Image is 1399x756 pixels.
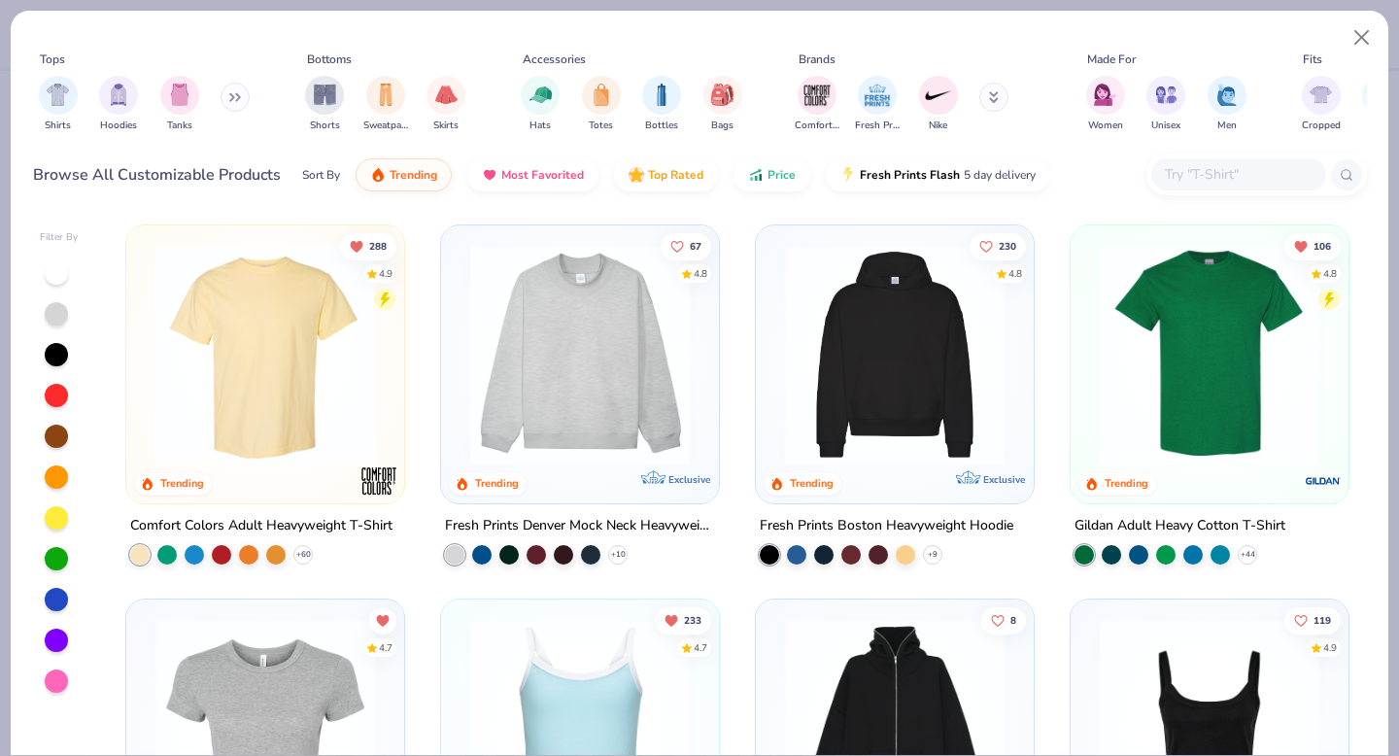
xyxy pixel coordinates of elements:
span: Fresh Prints [855,119,900,133]
button: filter button [795,76,839,133]
button: filter button [305,76,344,133]
div: Bottoms [307,51,352,68]
span: Price [768,167,796,183]
div: 4.7 [380,640,393,655]
span: 67 [690,241,701,251]
span: 8 [1010,615,1016,625]
img: flash.gif [840,167,856,183]
div: filter for Hoodies [99,76,138,133]
button: Like [970,232,1026,259]
span: Comfort Colors [795,119,839,133]
img: Tanks Image [169,84,190,106]
div: Accessories [523,51,586,68]
span: 288 [370,241,388,251]
div: filter for Cropped [1302,76,1341,133]
img: Comfort Colors Image [802,81,832,110]
span: Women [1088,119,1123,133]
button: Like [981,606,1026,634]
button: Close [1344,19,1381,56]
div: filter for Totes [582,76,621,133]
button: filter button [1208,76,1246,133]
img: Gildan logo [1303,462,1342,500]
img: a90f7c54-8796-4cb2-9d6e-4e9644cfe0fe [699,245,938,464]
div: 4.8 [1323,266,1337,281]
img: Shirts Image [47,84,69,106]
div: filter for Bottles [642,76,681,133]
div: 4.9 [1323,640,1337,655]
button: Most Favorited [467,158,598,191]
div: Fresh Prints Boston Heavyweight Hoodie [760,514,1013,538]
div: filter for Fresh Prints [855,76,900,133]
div: filter for Bags [703,76,742,133]
span: Hoodies [100,119,137,133]
img: Bags Image [711,84,733,106]
span: + 10 [611,549,626,561]
div: filter for Sweatpants [363,76,408,133]
span: Shorts [310,119,340,133]
div: Fresh Prints Denver Mock Neck Heavyweight Sweatshirt [445,514,715,538]
button: filter button [99,76,138,133]
div: 4.8 [1008,266,1022,281]
div: Made For [1087,51,1136,68]
button: filter button [919,76,958,133]
img: Unisex Image [1155,84,1177,106]
img: Totes Image [591,84,612,106]
div: filter for Women [1086,76,1125,133]
button: filter button [582,76,621,133]
span: Trending [390,167,437,183]
span: + 60 [296,549,311,561]
div: Tops [40,51,65,68]
button: Unlike [341,232,397,259]
span: 5 day delivery [964,164,1036,187]
img: Cropped Image [1310,84,1332,106]
img: most_fav.gif [482,167,497,183]
span: Bags [711,119,734,133]
button: Unlike [655,606,711,634]
span: Exclusive [983,473,1025,486]
img: f5d85501-0dbb-4ee4-b115-c08fa3845d83 [461,245,699,464]
button: Like [1284,606,1341,634]
button: filter button [855,76,900,133]
img: trending.gif [370,167,386,183]
img: Fresh Prints Image [863,81,892,110]
button: filter button [160,76,199,133]
img: Bottles Image [651,84,672,106]
button: filter button [642,76,681,133]
img: db319196-8705-402d-8b46-62aaa07ed94f [1090,245,1329,464]
span: Shirts [45,119,71,133]
img: Comfort Colors logo [359,462,398,500]
img: Nike Image [924,81,953,110]
div: Fits [1303,51,1322,68]
span: Tanks [167,119,192,133]
span: Cropped [1302,119,1341,133]
button: filter button [363,76,408,133]
div: Brands [799,51,836,68]
img: Women Image [1094,84,1116,106]
button: filter button [1146,76,1185,133]
button: filter button [521,76,560,133]
span: Totes [589,119,613,133]
span: 106 [1314,241,1331,251]
button: Fresh Prints Flash5 day delivery [826,158,1050,191]
span: Exclusive [668,473,710,486]
span: Top Rated [648,167,703,183]
span: Hats [529,119,551,133]
div: 4.7 [694,640,707,655]
div: filter for Skirts [427,76,465,133]
button: filter button [703,76,742,133]
span: Most Favorited [501,167,584,183]
span: 119 [1314,615,1331,625]
button: Unlike [370,606,397,634]
button: filter button [1302,76,1341,133]
div: Sort By [302,166,340,184]
span: Sweatpants [363,119,408,133]
button: Top Rated [614,158,718,191]
span: Bottles [645,119,678,133]
span: 230 [999,241,1016,251]
div: filter for Men [1208,76,1246,133]
img: Shorts Image [314,84,336,106]
span: Men [1217,119,1237,133]
div: filter for Tanks [160,76,199,133]
div: 4.9 [380,266,393,281]
span: + 9 [928,549,938,561]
